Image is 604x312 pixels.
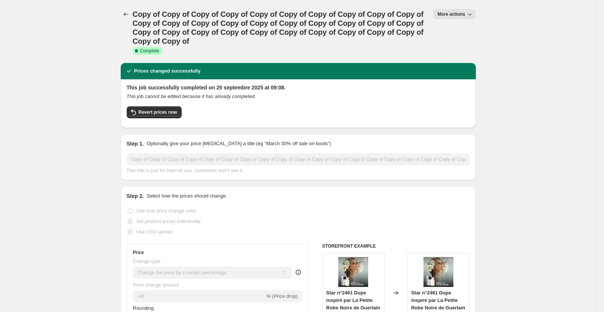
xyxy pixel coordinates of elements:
[147,140,331,147] p: Optionally give your price [MEDICAL_DATA] a title (eg "March 30% off sale on boots")
[140,48,159,54] span: Complete
[437,11,465,17] span: More actions
[322,243,470,249] h6: STOREFRONT EXAMPLE
[134,67,201,75] h2: Prices changed successfully
[266,293,298,299] span: % (Price drop)
[127,106,182,118] button: Revert prices now
[133,259,161,264] span: Change type
[423,257,453,287] img: 2461-parfums-star_80x.jpg
[127,140,144,147] h2: Step 1.
[133,10,424,45] span: Copy of Copy of Copy of Copy of Copy of Copy of Copy of Copy of Copy of Copy of Copy of Copy of C...
[136,218,201,224] span: Set product prices individually
[136,229,172,235] span: Use CSV upload
[133,290,265,302] input: -15
[295,269,302,276] div: help
[433,9,475,19] button: More actions
[133,305,154,311] span: Rounding
[136,208,196,214] span: Use bulk price change rules
[127,84,470,91] h2: This job successfully completed on 25 septembre 2025 at 09:08.
[338,257,368,287] img: 2461-parfums-star_80x.jpg
[121,9,131,19] button: Price change jobs
[133,282,179,288] span: Price change amount
[127,153,470,165] input: 30% off holiday sale
[139,109,177,115] span: Revert prices now
[127,94,256,99] i: This job cannot be edited because it has already completed.
[127,192,144,200] h2: Step 2.
[127,168,243,173] span: This title is just for internal use, customers won't see it
[133,250,144,256] h3: Price
[147,192,226,200] p: Select how the prices should change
